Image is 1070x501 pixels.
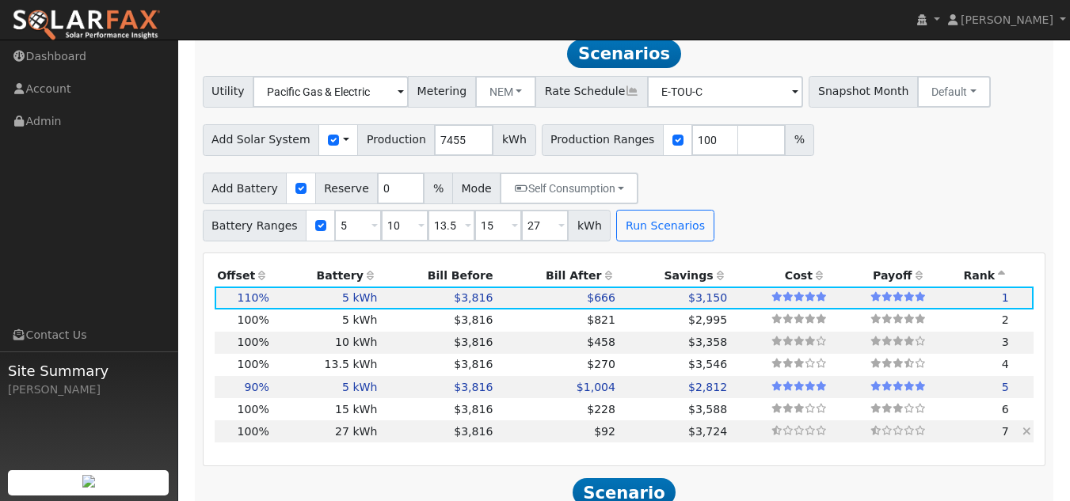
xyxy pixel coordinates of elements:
[475,76,537,108] button: NEM
[535,76,648,108] span: Rate Schedule
[272,354,380,376] td: 13.5 kWh
[587,291,615,304] span: $666
[567,40,680,68] span: Scenarios
[424,173,452,204] span: %
[238,358,269,370] span: 100%
[244,381,268,393] span: 90%
[587,313,615,326] span: $821
[203,210,307,241] span: Battery Ranges
[253,76,409,108] input: Select a Utility
[454,358,493,370] span: $3,816
[917,76,991,108] button: Default
[493,124,535,156] span: kWh
[664,269,713,282] span: Savings
[587,358,615,370] span: $270
[616,210,714,241] button: Run Scenarios
[82,475,95,488] img: retrieve
[1002,336,1009,348] span: 3
[785,269,813,282] span: Cost
[594,425,615,438] span: $92
[1002,291,1009,304] span: 1
[12,9,161,42] img: SolarFax
[1022,425,1031,438] a: Hide scenario
[454,425,493,438] span: $3,816
[408,76,476,108] span: Metering
[1002,381,1009,393] span: 5
[452,173,501,204] span: Mode
[238,336,269,348] span: 100%
[961,13,1053,26] span: [PERSON_NAME]
[587,403,615,416] span: $228
[272,376,380,398] td: 5 kWh
[647,76,803,108] input: Select a Rate Schedule
[380,264,496,287] th: Bill Before
[272,287,380,309] td: 5 kWh
[215,264,272,287] th: Offset
[688,358,727,370] span: $3,546
[238,291,269,304] span: 110%
[357,124,435,156] span: Production
[203,173,287,204] span: Add Battery
[454,313,493,326] span: $3,816
[809,76,918,108] span: Snapshot Month
[238,403,269,416] span: 100%
[785,124,813,156] span: %
[500,173,638,204] button: Self Consumption
[203,76,254,108] span: Utility
[272,398,380,420] td: 15 kWh
[688,403,727,416] span: $3,588
[238,425,269,438] span: 100%
[873,269,912,282] span: Payoff
[587,336,615,348] span: $458
[272,309,380,332] td: 5 kWh
[238,313,269,326] span: 100%
[688,381,727,393] span: $2,812
[688,313,727,326] span: $2,995
[454,336,493,348] span: $3,816
[315,173,379,204] span: Reserve
[577,381,615,393] span: $1,004
[8,360,169,381] span: Site Summary
[454,291,493,304] span: $3,816
[1002,425,1009,438] span: 7
[272,420,380,442] td: 27 kWh
[542,124,664,156] span: Production Ranges
[272,332,380,354] td: 10 kWh
[1002,358,1009,370] span: 4
[963,269,995,282] span: Rank
[454,403,493,416] span: $3,816
[688,291,727,304] span: $3,150
[568,210,611,241] span: kWh
[688,336,727,348] span: $3,358
[203,124,320,156] span: Add Solar System
[272,264,380,287] th: Battery
[8,381,169,398] div: [PERSON_NAME]
[1002,403,1009,416] span: 6
[688,425,727,438] span: $3,724
[454,381,493,393] span: $3,816
[1002,313,1009,326] span: 2
[496,264,619,287] th: Bill After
